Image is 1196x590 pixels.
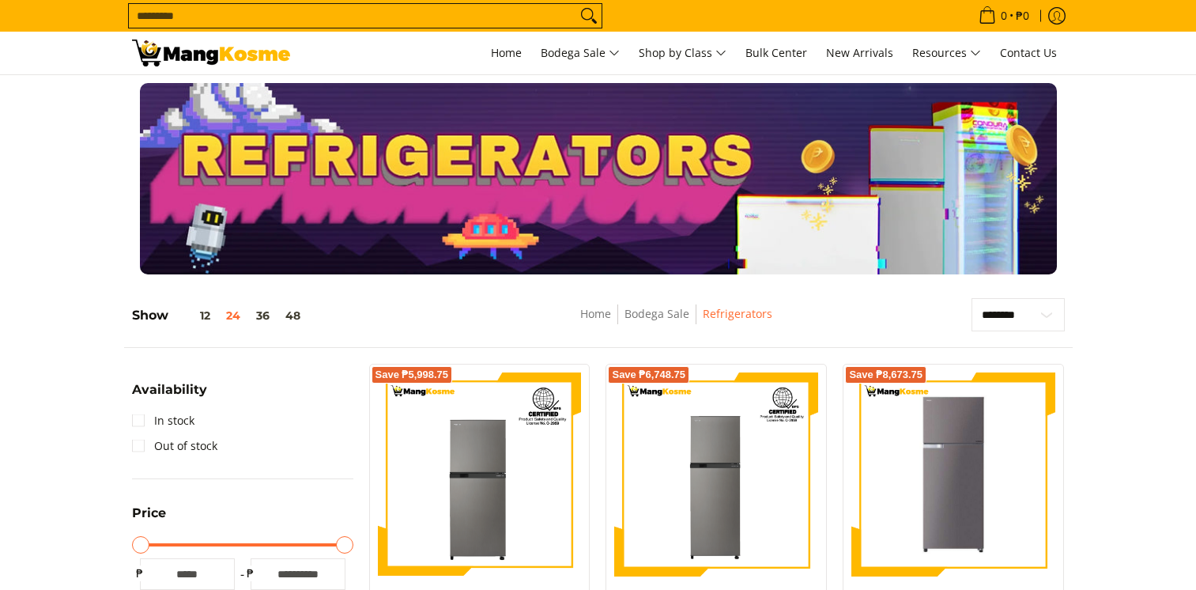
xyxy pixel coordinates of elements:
span: Availability [132,384,207,396]
a: Out of stock [132,433,217,459]
a: Contact Us [992,32,1065,74]
a: Home [580,306,611,321]
button: 48 [277,309,308,322]
span: Shop by Class [639,43,726,63]
nav: Breadcrumbs [465,304,888,340]
span: Save ₱5,998.75 [375,370,449,380]
span: Home [491,45,522,60]
nav: Main Menu [306,32,1065,74]
img: Bodega Sale Refrigerator l Mang Kosme: Home Appliances Warehouse Sale | Page 2 [132,40,290,66]
img: Toshiba 9 Cu. Ft Two Door, No Frost Inverter Refrigerator (Class A) [614,373,818,577]
span: Contact Us [1000,45,1057,60]
button: 12 [168,309,218,322]
img: Toshiba 7 Cu.Ft. Two Door No Frost Inverter Refrigerator (Class A) [378,373,582,577]
span: Save ₱6,748.75 [612,370,685,380]
a: Bodega Sale [533,32,628,74]
summary: Open [132,507,166,531]
a: Shop by Class [631,32,734,74]
h5: Show [132,308,308,323]
a: Home [483,32,530,74]
summary: Open [132,384,207,408]
a: Bulk Center [738,32,815,74]
span: Price [132,507,166,520]
a: In stock [132,408,194,433]
span: ₱ [243,565,258,581]
a: Bodega Sale [624,306,689,321]
span: Bodega Sale [541,43,620,63]
span: 0 [998,10,1009,21]
span: Save ₱8,673.75 [849,370,922,380]
button: 36 [248,309,277,322]
a: New Arrivals [818,32,901,74]
span: • [974,7,1034,25]
a: Resources [904,32,989,74]
span: ₱0 [1013,10,1032,21]
a: Refrigerators [703,306,772,321]
span: ₱ [132,565,148,581]
button: 24 [218,309,248,322]
span: New Arrivals [826,45,893,60]
img: Toshiba 12 Cu. Ft No Frost Inverter Refrigerator (Class A) [859,373,1047,577]
button: Search [576,4,602,28]
span: Bulk Center [745,45,807,60]
span: Resources [912,43,981,63]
